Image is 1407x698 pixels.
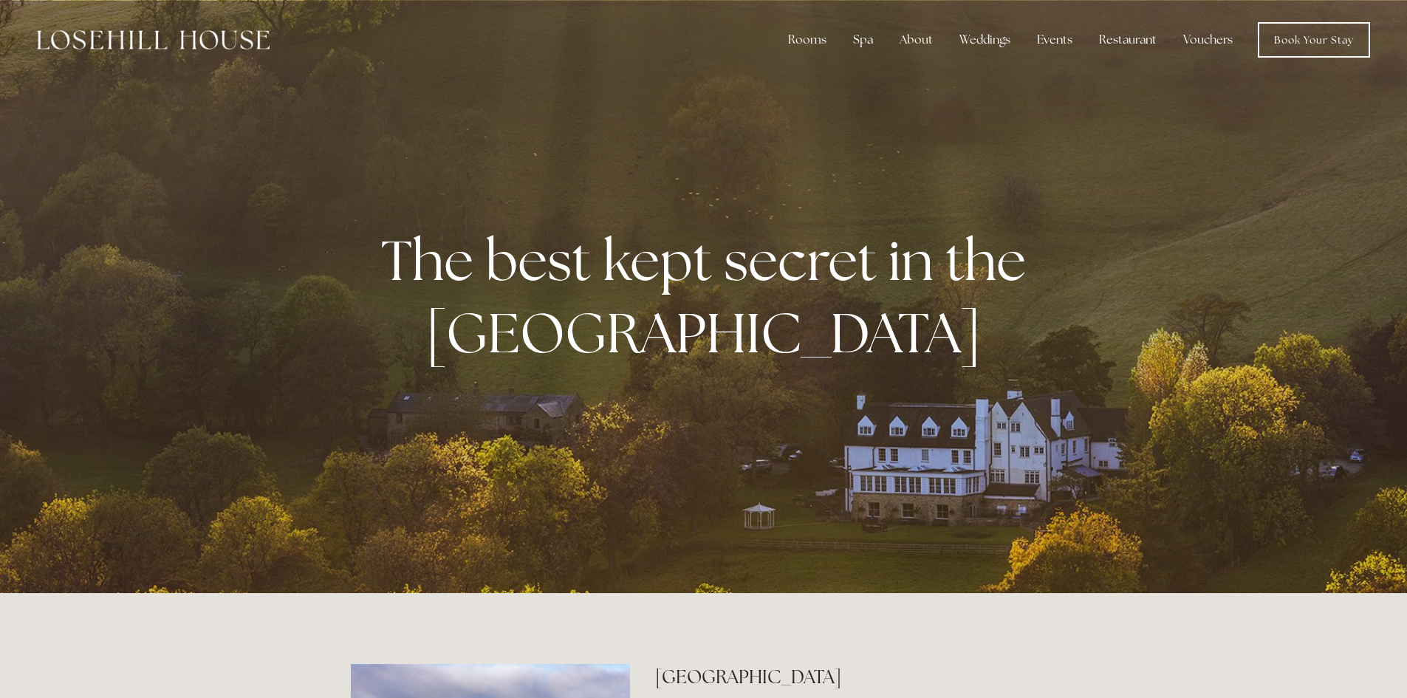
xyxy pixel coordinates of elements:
[655,664,1056,690] h2: [GEOGRAPHIC_DATA]
[948,25,1022,55] div: Weddings
[1025,25,1084,55] div: Events
[841,25,885,55] div: Spa
[1087,25,1168,55] div: Restaurant
[1171,25,1245,55] a: Vouchers
[37,30,270,49] img: Losehill House
[776,25,838,55] div: Rooms
[1258,22,1370,58] a: Book Your Stay
[381,224,1038,369] strong: The best kept secret in the [GEOGRAPHIC_DATA]
[888,25,945,55] div: About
